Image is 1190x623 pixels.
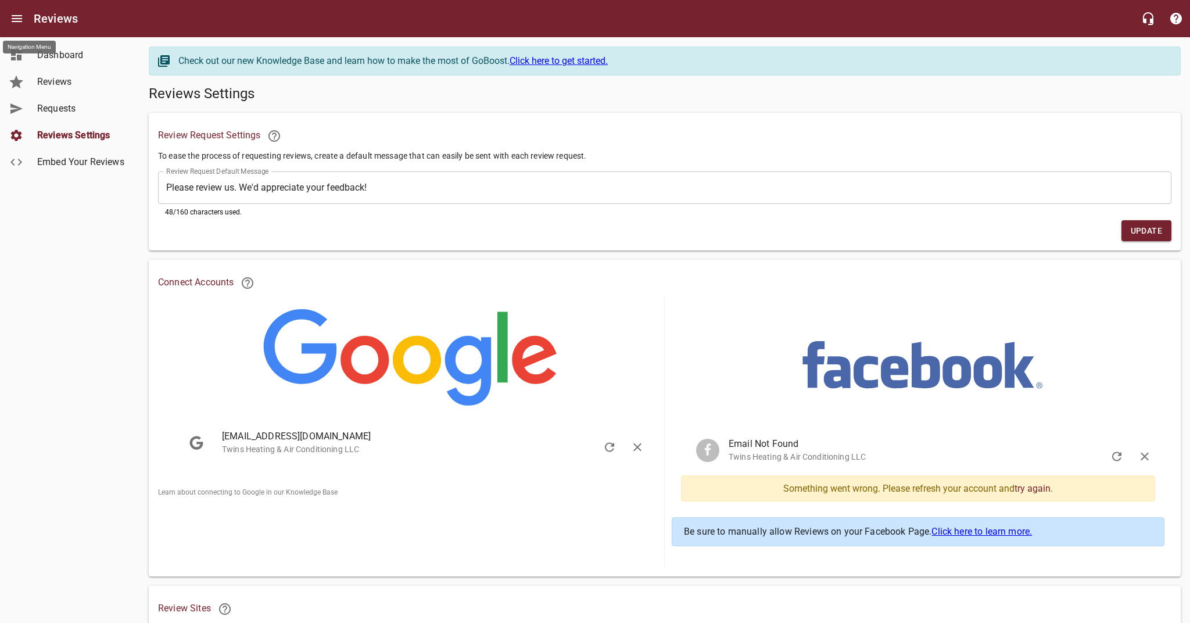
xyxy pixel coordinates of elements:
a: try again [1015,483,1051,494]
span: Embed Your Reviews [37,155,126,169]
p: To ease the process of requesting reviews, create a default message that can easily be sent with ... [158,150,1171,162]
a: Learn about connecting to Google in our Knowledge Base [158,488,338,496]
span: 48 /160 characters used. [165,208,242,216]
a: Learn more about connecting Google and Facebook to Reviews [234,269,261,297]
span: Email Not Found [729,437,1133,451]
h6: Reviews [34,9,78,28]
p: Twins Heating & Air Conditioning LLC [222,443,626,456]
span: Dashboard [37,48,126,62]
a: Customers will leave you reviews on these sites. Learn more. [211,595,239,623]
h5: Reviews Settings [149,85,1181,103]
div: Check out our new Knowledge Base and learn how to make the most of GoBoost. [178,54,1169,68]
span: Reviews [37,75,126,89]
h6: Review Request Settings [158,122,1171,150]
span: Update [1131,224,1162,238]
span: Requests [37,102,126,116]
button: Refresh [596,433,623,461]
p: Twins Heating & Air Conditioning LLC [729,451,1133,463]
button: Support Portal [1162,5,1190,33]
p: Be sure to manually allow Reviews on your Facebook Page. [684,525,1152,539]
button: Sign Out [1131,442,1159,470]
button: Live Chat [1134,5,1162,33]
a: Click here to get started. [510,55,608,66]
a: Learn more about requesting reviews [260,122,288,150]
h6: Connect Accounts [158,269,1171,297]
a: Click here to learn more. [931,526,1032,537]
textarea: Please review us. We'd appreciate your feedback! [166,182,1163,193]
div: Something went wrong. Please refresh your account and . [681,475,1155,502]
h6: Review Sites [158,595,1171,623]
button: Open drawer [3,5,31,33]
span: Reviews Settings [37,128,126,142]
button: Update [1121,220,1171,242]
button: Sign Out [623,433,651,461]
button: Refresh [1103,442,1131,470]
span: [EMAIL_ADDRESS][DOMAIN_NAME] [222,429,626,443]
